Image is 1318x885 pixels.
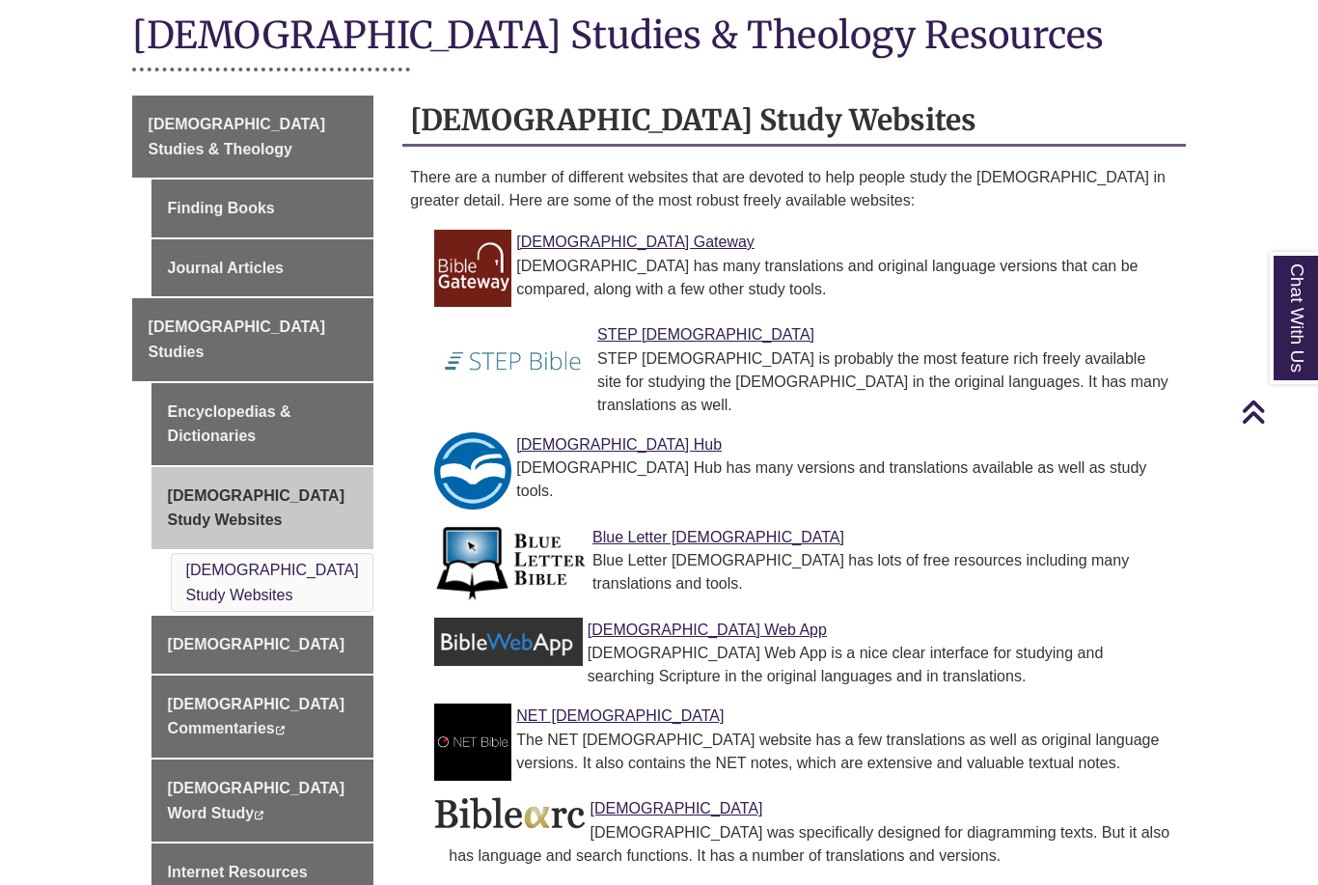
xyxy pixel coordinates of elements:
[402,96,1186,147] h2: [DEMOGRAPHIC_DATA] Study Websites
[151,676,374,758] a: [DEMOGRAPHIC_DATA] Commentaries
[434,618,583,666] img: Link to Bible Web App
[254,811,264,819] i: This link opens in a new window
[449,255,1170,301] div: [DEMOGRAPHIC_DATA] has many translations and original language versions that can be compared, alo...
[151,760,374,842] a: [DEMOGRAPHIC_DATA] Word Study
[449,456,1170,503] div: [DEMOGRAPHIC_DATA] Hub has many versions and translations available as well as study tools.
[449,549,1170,595] div: Blue Letter [DEMOGRAPHIC_DATA] has lots of free resources including many translations and tools.
[597,326,814,343] a: Link to STEP Bible STEP [DEMOGRAPHIC_DATA]
[149,116,325,157] span: [DEMOGRAPHIC_DATA] Studies & Theology
[449,347,1170,417] div: STEP [DEMOGRAPHIC_DATA] is probably the most feature rich freely available site for studying the ...
[434,322,592,400] img: Link to STEP Bible
[516,234,755,250] a: Link to Bible Gateway [DEMOGRAPHIC_DATA] Gateway
[1241,399,1313,425] a: Back to Top
[449,729,1170,775] div: The NET [DEMOGRAPHIC_DATA] website has a few translations as well as original language versions. ...
[592,529,844,545] a: Link to Blue Letter Bible Blue Letter [DEMOGRAPHIC_DATA]
[151,180,374,237] a: Finding Books
[516,707,724,724] a: Link to NET Bible NET [DEMOGRAPHIC_DATA]
[590,800,763,816] a: Link to Biblearc [DEMOGRAPHIC_DATA]
[149,318,325,360] span: [DEMOGRAPHIC_DATA] Studies
[449,642,1170,688] div: [DEMOGRAPHIC_DATA] Web App is a nice clear interface for studying and searching Scripture in the ...
[275,726,286,734] i: This link opens in a new window
[151,383,374,465] a: Encyclopedias & Dictionaries
[434,796,585,830] img: Link to Biblearc
[588,622,827,638] a: Link to Bible Web App [DEMOGRAPHIC_DATA] Web App
[434,230,511,307] img: Link to Bible Gateway
[132,298,374,380] a: [DEMOGRAPHIC_DATA] Studies
[132,12,1187,63] h1: [DEMOGRAPHIC_DATA] Studies & Theology Resources
[410,166,1178,212] p: There are a number of different websites that are devoted to help people study the [DEMOGRAPHIC_D...
[132,96,374,178] a: [DEMOGRAPHIC_DATA] Studies & Theology
[434,525,588,602] img: Link to Blue Letter Bible
[151,467,374,549] a: [DEMOGRAPHIC_DATA] Study Websites
[151,239,374,297] a: Journal Articles
[151,616,374,674] a: [DEMOGRAPHIC_DATA]
[186,562,359,603] a: [DEMOGRAPHIC_DATA] Study Websites
[516,436,722,453] a: Link to Bible Hub [DEMOGRAPHIC_DATA] Hub
[434,432,511,510] img: Link to Bible Hub
[434,704,511,781] img: Link to NET Bible
[449,821,1170,868] div: [DEMOGRAPHIC_DATA] was specifically designed for diagramming texts. But it also has language and ...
